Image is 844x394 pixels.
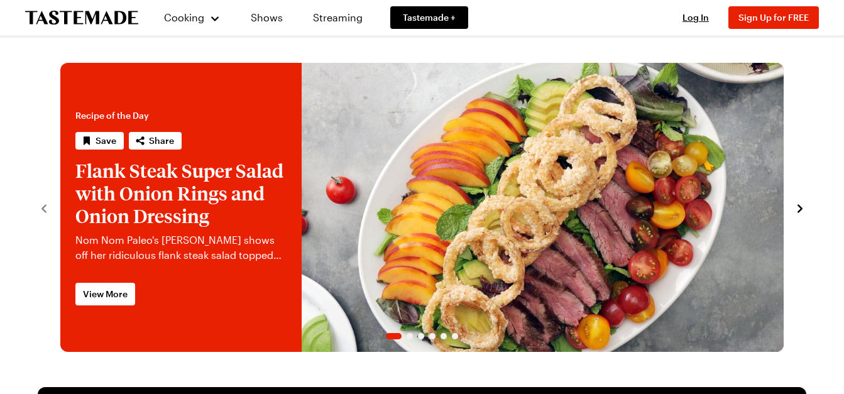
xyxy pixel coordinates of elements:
span: Go to slide 3 [418,333,424,339]
button: Log In [671,11,721,24]
button: navigate to previous item [38,200,50,215]
button: navigate to next item [794,200,806,215]
button: Share [129,132,182,150]
span: Go to slide 4 [429,333,436,339]
span: Go to slide 5 [441,333,447,339]
a: Tastemade + [390,6,468,29]
span: Sign Up for FREE [738,12,809,23]
a: To Tastemade Home Page [25,11,138,25]
button: Sign Up for FREE [728,6,819,29]
a: View More [75,283,135,305]
span: Log In [682,12,709,23]
span: Go to slide 1 [386,333,402,339]
button: Cooking [163,3,221,33]
span: View More [83,288,128,300]
span: Cooking [164,11,204,23]
span: Save [96,134,116,147]
span: Go to slide 2 [407,333,413,339]
span: Go to slide 6 [452,333,458,339]
span: Tastemade + [403,11,456,24]
button: Save recipe [75,132,124,150]
div: 1 / 6 [60,63,784,352]
span: Share [149,134,174,147]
